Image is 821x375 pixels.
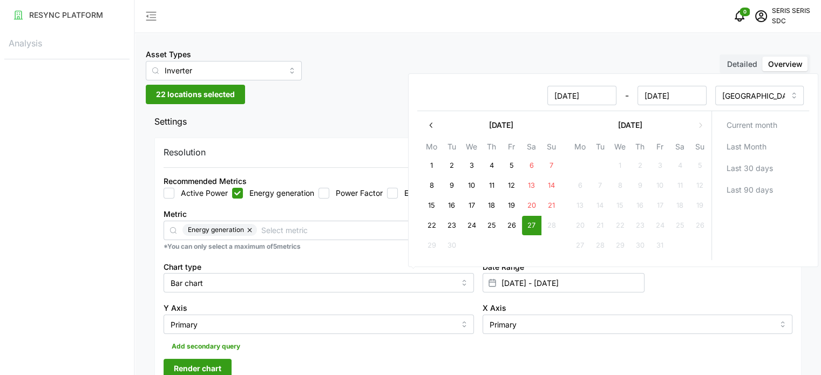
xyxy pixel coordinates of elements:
[610,196,629,216] button: 15 October 2025
[541,196,561,216] button: 21 September 2025
[483,315,793,334] input: Select X axis
[670,156,689,176] button: 4 October 2025
[541,156,561,176] button: 7 September 2025
[590,236,609,256] button: 28 October 2025
[172,339,240,354] span: Add secondary query
[610,236,629,256] button: 29 October 2025
[650,140,670,156] th: Fr
[442,196,461,216] button: 16 September 2025
[541,140,561,156] th: Su
[481,216,501,236] button: 25 September 2025
[670,196,689,216] button: 18 October 2025
[690,176,709,196] button: 12 October 2025
[630,156,649,176] button: 2 October 2025
[164,242,792,251] p: *You can only select a maximum of 5 metrics
[690,140,710,156] th: Su
[541,216,561,236] button: 28 September 2025
[146,85,245,104] button: 22 locations selected
[442,176,461,196] button: 9 September 2025
[422,196,441,216] button: 15 September 2025
[4,5,130,25] button: RESYNC PLATFORM
[570,236,589,256] button: 27 October 2025
[590,196,609,216] button: 14 October 2025
[188,224,244,236] span: Energy generation
[650,176,669,196] button: 10 October 2025
[630,216,649,236] button: 23 October 2025
[727,59,757,69] span: Detailed
[483,302,506,314] label: X Axis
[726,159,772,178] span: Last 30 days
[164,146,206,159] p: Resolution
[462,196,481,216] button: 17 September 2025
[422,140,442,156] th: Mo
[156,85,235,104] span: 22 locations selected
[521,216,541,236] button: 27 September 2025
[570,115,690,135] button: [DATE]
[670,140,690,156] th: Sa
[398,188,566,199] label: Energy Import Meter Reading (into the meter)
[501,140,521,156] th: Fr
[481,176,501,196] button: 11 September 2025
[261,224,773,236] input: Select metric
[146,49,191,60] label: Asset Types
[164,315,474,334] input: Select Y axis
[690,196,709,216] button: 19 October 2025
[630,176,649,196] button: 9 October 2025
[154,108,793,135] span: Settings
[650,196,669,216] button: 17 October 2025
[570,176,589,196] button: 6 October 2025
[670,216,689,236] button: 25 October 2025
[442,236,461,256] button: 30 September 2025
[610,156,629,176] button: 1 October 2025
[521,176,541,196] button: 13 September 2025
[462,176,481,196] button: 10 September 2025
[716,115,805,135] button: Current month
[462,216,481,236] button: 24 September 2025
[772,6,810,16] p: SERIS SERIS
[164,208,187,220] label: Metric
[650,236,669,256] button: 31 October 2025
[164,261,201,273] label: Chart type
[590,176,609,196] button: 7 October 2025
[243,188,314,199] label: Energy generation
[570,140,590,156] th: Mo
[726,181,772,199] span: Last 90 days
[690,156,709,176] button: 5 October 2025
[726,116,777,134] span: Current month
[729,5,750,27] button: notifications
[670,176,689,196] button: 11 October 2025
[442,140,462,156] th: Tu
[329,188,383,199] label: Power Factor
[726,138,766,156] span: Last Month
[630,140,650,156] th: Th
[630,196,649,216] button: 16 October 2025
[422,236,441,256] button: 29 September 2025
[521,156,541,176] button: 6 September 2025
[4,35,130,50] p: Analysis
[422,216,441,236] button: 22 September 2025
[610,216,629,236] button: 22 October 2025
[650,156,669,176] button: 3 October 2025
[462,156,481,176] button: 3 September 2025
[501,196,521,216] button: 19 September 2025
[501,176,521,196] button: 12 September 2025
[570,216,589,236] button: 20 October 2025
[29,10,103,21] p: RESYNC PLATFORM
[146,108,810,135] button: Settings
[743,8,747,16] span: 0
[164,302,187,314] label: Y Axis
[630,236,649,256] button: 30 October 2025
[422,156,441,176] button: 1 September 2025
[768,59,803,69] span: Overview
[164,273,474,292] input: Select chart type
[501,156,521,176] button: 5 September 2025
[541,176,561,196] button: 14 September 2025
[164,338,248,354] button: Add secondary query
[423,86,707,105] div: -
[481,140,501,156] th: Th
[590,140,610,156] th: Tu
[521,140,541,156] th: Sa
[442,156,461,176] button: 2 September 2025
[501,216,521,236] button: 26 September 2025
[422,176,441,196] button: 8 September 2025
